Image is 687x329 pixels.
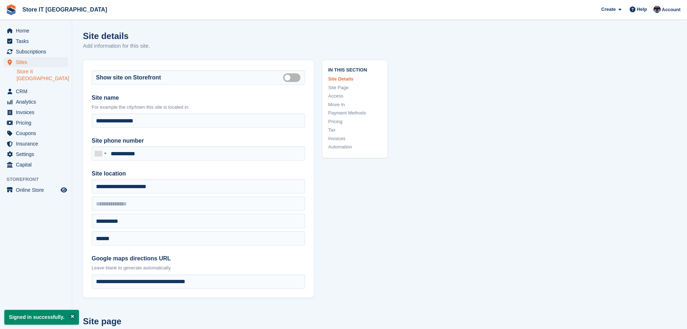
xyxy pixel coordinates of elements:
span: In this section [328,66,382,73]
a: Invoices [328,135,382,142]
a: Store IT [GEOGRAPHIC_DATA] [19,4,110,16]
a: menu [4,185,68,195]
img: James Campbell Adamson [653,6,661,13]
a: menu [4,26,68,36]
span: CRM [16,86,59,96]
a: Move In [328,101,382,108]
a: menu [4,97,68,107]
span: Capital [16,160,59,170]
p: Signed in successfully. [4,310,79,325]
a: menu [4,86,68,96]
a: Preview store [60,186,68,194]
h1: Site details [83,31,150,41]
span: Online Store [16,185,59,195]
a: menu [4,139,68,149]
a: menu [4,118,68,128]
label: Site phone number [92,137,305,145]
a: Automation [328,143,382,151]
span: Invoices [16,107,59,117]
a: menu [4,149,68,159]
a: Site Details [328,75,382,83]
a: menu [4,47,68,57]
a: Site Page [328,84,382,91]
span: Subscriptions [16,47,59,57]
a: menu [4,160,68,170]
a: Pricing [328,118,382,125]
a: menu [4,57,68,67]
p: For example the city/town this site is located in. [92,104,305,111]
label: Site name [92,94,305,102]
img: stora-icon-8386f47178a22dfd0bd8f6a31ec36ba5ce8667c1dd55bd0f319d3a0aa187defe.svg [6,4,17,15]
label: Is public [283,77,303,78]
a: Access [328,92,382,100]
a: Tax [328,126,382,134]
a: Payment Methods [328,109,382,117]
h2: Site page [83,315,314,328]
span: Insurance [16,139,59,149]
span: Help [637,6,647,13]
span: Sites [16,57,59,67]
p: Add information for this site. [83,42,150,50]
span: Analytics [16,97,59,107]
a: Store It [GEOGRAPHIC_DATA] [17,68,68,82]
span: Coupons [16,128,59,138]
a: menu [4,36,68,46]
span: Storefront [6,176,72,183]
label: Show site on Storefront [96,73,161,82]
label: Site location [92,169,305,178]
a: menu [4,128,68,138]
span: Home [16,26,59,36]
span: Settings [16,149,59,159]
span: Account [662,6,681,13]
p: Leave blank to generate automatically. [92,264,305,272]
span: Tasks [16,36,59,46]
a: menu [4,107,68,117]
span: Pricing [16,118,59,128]
span: Create [601,6,616,13]
label: Google maps directions URL [92,254,305,263]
